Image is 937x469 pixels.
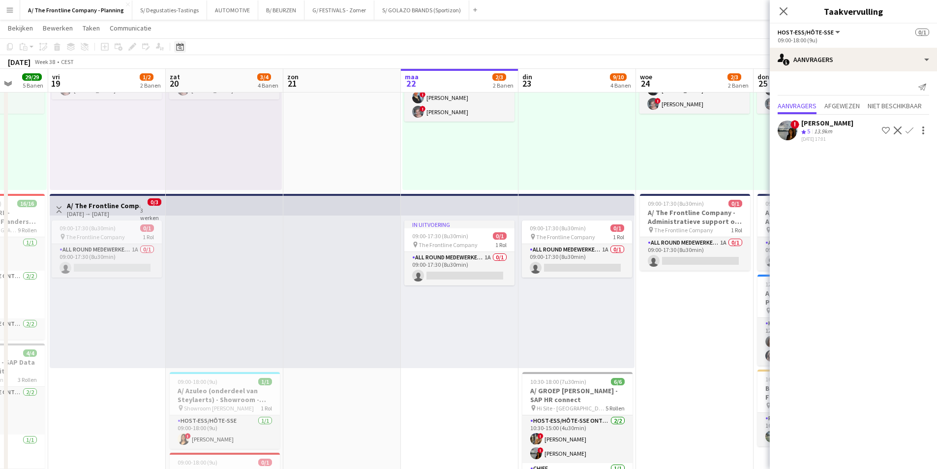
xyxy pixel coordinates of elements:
span: Afgewezen [824,102,860,109]
h3: A/ GROEP [PERSON_NAME] - SAP HR connect [522,386,633,404]
span: 29/29 [22,73,42,81]
a: Bekijken [4,22,37,34]
span: 0/1 [493,232,507,240]
span: 1/1 [258,378,272,385]
span: 16/16 [17,200,37,207]
span: 9/10 [610,73,627,81]
span: 0/1 [258,459,272,466]
span: 24 [638,78,652,89]
a: Taken [79,22,104,34]
span: 4/4 [23,349,37,357]
span: 0/1 [140,224,154,232]
span: 5 [807,127,810,135]
app-job-card: 09:00-18:00 (9u)1/1A/ Azuleo (onderdeel van Steylaerts) - Showroom - Wijnegem (28/09 + 12/10 + 19... [170,372,280,449]
span: woe [640,72,652,81]
app-job-card: 16:30-20:30 (4u)1/1B/ ONETEC - Bedrijfsevent Fluxys Bright Years - WAVER Templiers Waver1 RolProm... [757,370,868,446]
span: Taken [83,24,100,32]
span: Host-ess/Hôte-sse [778,29,834,36]
button: B/ BEURZEN [258,0,304,20]
app-card-role: All Round medewerker/collaborateur1A0/109:00-17:30 (8u30min) [640,237,750,271]
div: 4 Banen [258,82,278,89]
span: 0/1 [728,200,742,207]
span: 20 [168,78,180,89]
span: 09:00-18:00 (9u) [178,459,217,466]
span: 10:30-18:00 (7u30min) [530,378,586,385]
div: 4 Banen [610,82,631,89]
a: Communicatie [106,22,155,34]
div: CEST [61,58,74,65]
app-card-role: Host-ess/Hôte-sse2/208:00-12:00 (4u)![PERSON_NAME]![PERSON_NAME] [404,74,514,122]
span: Communicatie [110,24,151,32]
span: 1 Rol [143,233,154,241]
h3: A/ The Frontline Company - Administratieve support op TFC Kantoor [757,208,868,226]
span: vri [52,72,60,81]
span: Showroom [PERSON_NAME] [184,405,254,412]
span: 0/1 [610,224,624,232]
span: 3 Rollen [18,376,37,383]
app-job-card: 12:00-16:00 (4u)2/2A/ MERETA STUDENTENCLUB - Promo tijdens wervingsnamiddag - Campus de [GEOGRAPH... [757,275,868,366]
div: [DATE] 17:01 [801,136,853,142]
span: ! [790,120,799,129]
span: 09:00-17:30 (8u30min) [60,224,116,232]
button: AUTOMOTIVE [207,0,258,20]
span: ! [655,98,661,104]
div: In uitvoering09:00-17:30 (8u30min)0/1 The Frontline Company1 RolAll Round medewerker/collaborateu... [404,220,514,285]
h3: B/ ONETEC - Bedrijfsevent Fluxys Bright Years - WAVER [757,384,868,402]
div: 2 Banen [140,82,161,89]
span: 23 [521,78,532,89]
app-card-role: Host-ess/Hôte-sse2/212:00-16:00 (4u)![PERSON_NAME][PERSON_NAME] [757,318,868,366]
div: 3 werken [140,206,161,221]
div: Aanvragers [770,48,937,71]
button: A/ The Frontline Company - Planning [20,0,132,20]
div: 5 Banen [23,82,43,89]
app-card-role: All Round medewerker/collaborateur1A0/109:00-17:30 (8u30min) [52,244,162,278]
span: 3/4 [257,73,271,81]
span: ! [420,92,425,97]
app-job-card: 09:00-17:30 (8u30min)0/1 The Frontline Company1 RolAll Round medewerker/collaborateur1A0/109:00-1... [522,220,632,278]
span: don [757,72,769,81]
div: In uitvoering [404,220,514,228]
div: 09:00-17:30 (8u30min)0/1 The Frontline Company1 RolAll Round medewerker/collaborateur1A0/109:00-1... [52,220,162,278]
app-card-role: Host-ess/Hôte-sse1/109:00-18:00 (9u)![PERSON_NAME] [170,415,280,449]
span: ! [185,433,191,439]
div: [DATE] → [DATE] [67,210,140,218]
span: 1 Rol [731,226,742,234]
app-card-role: Host-ess/Hôte-sse Onthaal-Accueill2/210:30-15:00 (4u30min)![PERSON_NAME]![PERSON_NAME] [522,415,633,463]
h3: A/ Azuleo (onderdeel van Steylaerts) - Showroom - Wijnegem (28/09 + 12/10 + 19/10) [170,386,280,404]
span: 9 Rollen [18,226,37,234]
span: 5 Rollen [605,405,625,412]
span: 09:00-17:30 (8u30min) [648,200,704,207]
span: maa [405,72,419,81]
div: [DATE] [8,57,30,67]
span: The Frontline Company [536,233,595,241]
span: 09:00-17:30 (8u30min) [412,232,468,240]
span: The Frontline Company [654,226,713,234]
span: Aanvragers [778,102,816,109]
h3: Taakvervulling [770,5,937,18]
span: 16:30-20:30 (4u) [765,375,805,383]
app-card-role: All Round medewerker/collaborateur0/109:00-17:30 (8u30min) [757,237,868,271]
div: 13.9km [812,127,834,136]
span: 1/2 [140,73,153,81]
h3: A/ MERETA STUDENTENCLUB - Promo tijdens wervingsnamiddag - Campus de [GEOGRAPHIC_DATA] [757,289,868,307]
button: S/ GOLAZO BRANDS (Sportizon) [374,0,469,20]
span: ! [538,433,544,439]
span: Niet beschikbaar [868,102,922,109]
span: zat [170,72,180,81]
button: G/ FESTIVALS - Zomer [304,0,374,20]
span: 0/1 [915,29,929,36]
span: ! [420,106,425,112]
span: The Frontline Company [419,241,478,249]
span: 25 [756,78,769,89]
span: Bewerken [43,24,73,32]
span: Week 38 [32,58,57,65]
div: 09:00-17:30 (8u30min)0/1A/ The Frontline Company - Administratieve support op TFC Kantoor The Fro... [640,194,750,271]
span: 2/3 [727,73,741,81]
span: 09:00-18:00 (9u) [178,378,217,385]
span: 6/6 [611,378,625,385]
div: [PERSON_NAME] [801,119,853,127]
button: Host-ess/Hôte-sse [778,29,842,36]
